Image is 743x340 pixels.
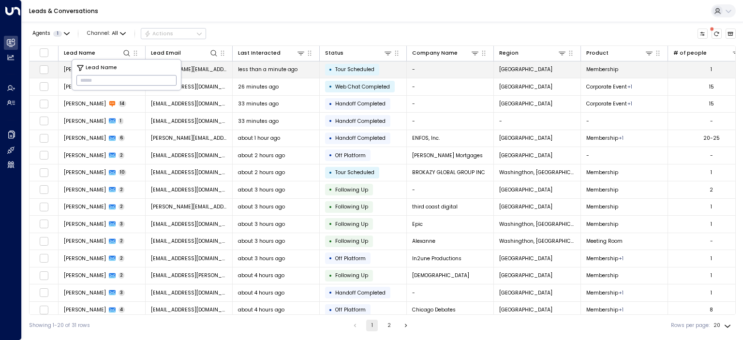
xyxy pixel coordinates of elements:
span: Tour Scheduled [335,169,374,176]
span: Kateryna Ternopolska [64,289,106,296]
span: efe.ajayi@gmail.com [151,272,227,279]
div: • [329,269,332,282]
span: Following Up [335,186,368,193]
span: about 3 hours ago [238,237,285,245]
span: derekmcgowan@nexamortgage.com [151,152,227,159]
div: • [329,98,332,110]
span: Membership [586,134,618,142]
span: Toggle select row [39,65,48,74]
div: Last Interacted [238,48,306,58]
span: All [112,30,118,36]
div: 15 [709,83,714,90]
span: 1 [53,31,62,37]
td: - [581,147,668,164]
div: • [329,132,332,145]
span: Chicago Debates [412,306,456,313]
span: Agents [32,31,50,36]
span: about 3 hours ago [238,221,285,228]
label: Rows per page: [671,322,710,329]
button: Go to page 2 [383,320,395,331]
div: Product [586,48,654,58]
span: Austin Taylor [64,100,106,107]
span: Toggle select row [39,237,48,246]
span: Handoff Completed [335,134,386,142]
div: - [710,152,713,159]
span: 2 [119,187,125,193]
span: 14 [119,101,127,107]
div: 8 [710,306,713,313]
div: • [329,201,332,213]
span: Chicago [499,186,552,193]
div: Region [499,49,519,58]
span: Membership [586,255,618,262]
span: Meeting Room [586,237,623,245]
span: BUDDHAMUSIC [412,272,469,279]
span: Toggle select row [39,99,48,108]
div: • [329,252,332,265]
span: 33 minutes ago [238,118,279,125]
button: page 1 [366,320,378,331]
span: Willie Willie [64,237,106,245]
div: • [329,80,332,93]
span: austintaylor2014@u.northwestern.edu [151,118,227,125]
span: george@enfos.com [151,134,227,142]
span: Channel: [84,29,129,39]
span: about 2 hours ago [238,152,285,159]
span: McGowan Mortgages [412,152,483,159]
span: about 3 hours ago [238,203,285,210]
div: Company Name [412,49,458,58]
span: Membership [586,169,618,176]
span: brokazy@gmail.com [151,169,227,176]
span: rgarrett@epic.com [151,221,227,228]
div: 1 [711,255,712,262]
span: Chicago [499,66,552,73]
span: Toggle select row [39,288,48,297]
span: less than a minute ago [238,66,297,73]
span: ankoor@thirdcoastdigital.com [151,203,227,210]
span: George Burnette [64,134,106,142]
div: Private Office [619,255,624,262]
span: austintaylor2014@u.northwestern.edu [151,83,227,90]
span: 2 [119,255,125,262]
div: 1 [711,169,712,176]
span: Toggle select row [39,133,48,143]
span: Chicago [499,100,552,107]
span: abolden@chicagodebates.org [151,306,227,313]
div: Button group with a nested menu [141,28,206,40]
span: Handoff Completed [335,289,386,296]
div: 1 [711,203,712,210]
span: Chicago [499,306,552,313]
div: • [329,149,332,162]
span: gifih22946@luxpolar.com [151,237,227,245]
span: 2 [119,204,125,210]
button: Channel:All [84,29,129,39]
span: Membership [586,289,618,296]
span: 2 [119,152,125,159]
td: - [407,181,494,198]
span: 3 [119,221,125,227]
span: Following Up [335,221,368,228]
div: • [329,63,332,76]
span: Vy Nguyen [64,169,106,176]
span: 1 [119,118,124,124]
nav: pagination navigation [349,320,412,331]
span: Membership [586,221,618,228]
span: Robert Owoyele [64,255,106,262]
div: Meeting Room [627,83,632,90]
span: Anthony Bolden [64,306,106,313]
div: # of people [673,48,741,58]
span: Francisco Enriquez III [64,186,106,193]
span: Epic [412,221,423,228]
div: Lead Email [151,48,219,58]
div: - [710,237,713,245]
span: Lead Name [86,64,117,72]
span: Dallas [499,255,552,262]
div: Lead Name [64,48,132,58]
div: Private Office [619,289,624,296]
span: 33 minutes ago [238,100,279,107]
span: Toggle select row [39,220,48,229]
span: Nachiketa Adhikari [64,66,106,73]
span: Chicago [499,134,552,142]
span: 4 [119,307,125,313]
td: - [407,113,494,130]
